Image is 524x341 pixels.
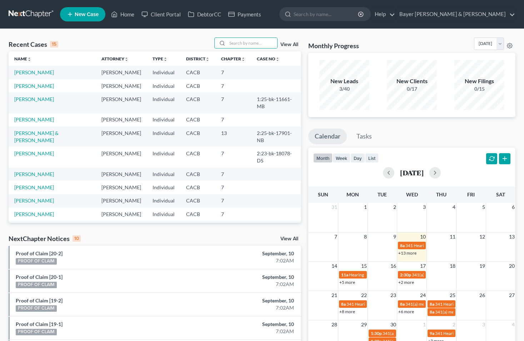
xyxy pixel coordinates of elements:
[227,38,277,48] input: Search by name...
[360,320,368,329] span: 29
[508,262,515,270] span: 20
[50,41,58,47] div: 15
[180,79,215,92] td: CACB
[400,243,405,248] span: 8a
[479,262,486,270] span: 19
[400,301,405,307] span: 8a
[257,56,280,61] a: Case Nounfold_more
[346,301,410,307] span: 341 Hearing for [PERSON_NAME]
[398,250,416,256] a: +13 more
[14,96,54,102] a: [PERSON_NAME]
[16,250,63,256] a: Proof of Claim [20-2]
[180,113,215,126] td: CACB
[430,301,434,307] span: 8a
[215,221,251,234] td: 7
[14,171,54,177] a: [PERSON_NAME]
[280,236,298,241] a: View All
[108,8,138,21] a: Home
[14,69,54,75] a: [PERSON_NAME]
[180,181,215,194] td: CACB
[206,297,294,304] div: September, 10
[422,320,426,329] span: 1
[481,203,486,211] span: 5
[313,153,333,163] button: month
[390,262,397,270] span: 16
[419,262,426,270] span: 17
[96,221,147,234] td: [PERSON_NAME]
[331,320,338,329] span: 28
[96,207,147,221] td: [PERSON_NAME]
[449,291,456,300] span: 25
[96,181,147,194] td: [PERSON_NAME]
[96,92,147,113] td: [PERSON_NAME]
[449,262,456,270] span: 18
[206,274,294,281] div: September, 10
[430,331,434,336] span: 9a
[350,153,365,163] button: day
[479,232,486,241] span: 12
[96,126,147,147] td: [PERSON_NAME]
[436,191,446,197] span: Thu
[398,280,414,285] a: +2 more
[14,197,54,204] a: [PERSON_NAME]
[319,77,369,85] div: New Leads
[511,203,515,211] span: 6
[360,262,368,270] span: 15
[206,281,294,288] div: 7:02AM
[153,56,168,61] a: Typeunfold_more
[430,309,434,315] span: 8a
[14,150,54,156] a: [PERSON_NAME]
[147,66,180,79] td: Individual
[96,194,147,207] td: [PERSON_NAME]
[435,301,499,307] span: 341 Hearing for [PERSON_NAME]
[349,272,405,277] span: Hearing for [PERSON_NAME]
[400,272,411,277] span: 2:30p
[371,331,382,336] span: 1:30p
[206,304,294,311] div: 7:02AM
[339,280,355,285] a: +5 more
[14,83,54,89] a: [PERSON_NAME]
[16,282,57,288] div: PROOF OF CLAIM
[96,79,147,92] td: [PERSON_NAME]
[383,331,451,336] span: 341(a) meeting for [PERSON_NAME]
[308,41,359,50] h3: Monthly Progress
[319,85,369,92] div: 3/40
[419,291,426,300] span: 24
[346,191,359,197] span: Mon
[16,258,57,265] div: PROOF OF CLAIM
[180,167,215,181] td: CACB
[215,79,251,92] td: 7
[251,92,301,113] td: 1:25-bk-11661-MB
[124,57,129,61] i: unfold_more
[225,8,265,21] a: Payments
[215,207,251,221] td: 7
[449,232,456,241] span: 11
[147,181,180,194] td: Individual
[371,8,395,21] a: Help
[400,169,424,176] h2: [DATE]
[14,184,54,190] a: [PERSON_NAME]
[331,291,338,300] span: 21
[147,126,180,147] td: Individual
[406,191,418,197] span: Wed
[138,8,184,21] a: Client Portal
[412,272,447,277] span: 341(a) Meeting for
[365,153,379,163] button: list
[393,232,397,241] span: 9
[205,57,210,61] i: unfold_more
[221,56,245,61] a: Chapterunfold_more
[180,92,215,113] td: CACB
[481,320,486,329] span: 3
[96,113,147,126] td: [PERSON_NAME]
[405,301,512,307] span: 341(a) meeting for [PERSON_NAME] & [PERSON_NAME]
[180,126,215,147] td: CACB
[147,113,180,126] td: Individual
[206,250,294,257] div: September, 10
[350,129,378,144] a: Tasks
[363,203,368,211] span: 1
[96,147,147,167] td: [PERSON_NAME]
[14,116,54,122] a: [PERSON_NAME]
[251,126,301,147] td: 2:25-bk-17901-NB
[16,274,63,280] a: Proof of Claim [20-1]
[508,232,515,241] span: 13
